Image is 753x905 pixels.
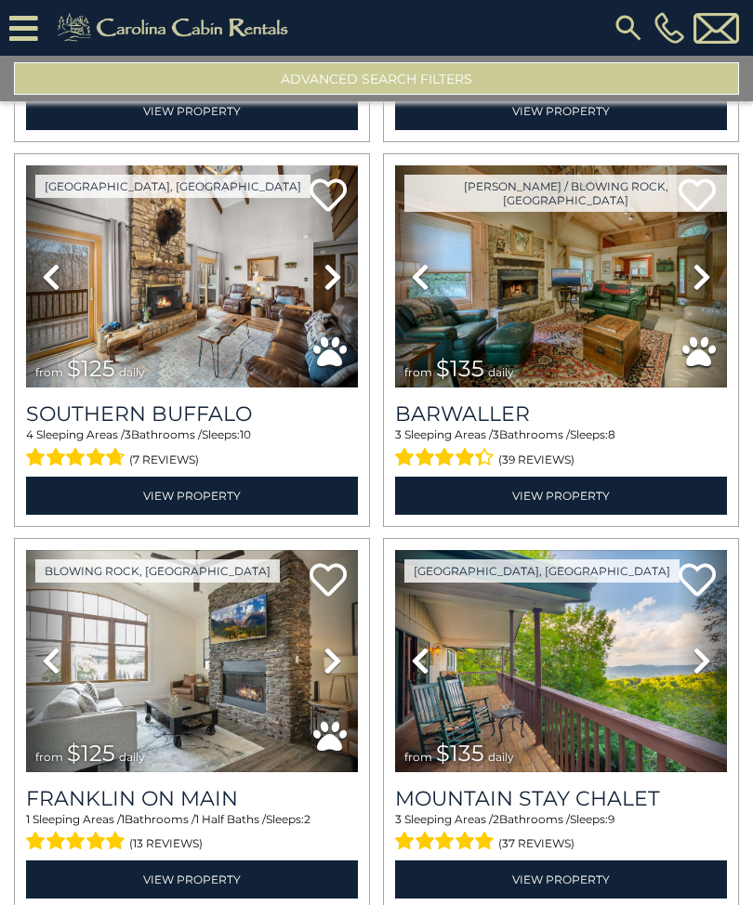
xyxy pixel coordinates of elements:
[608,427,615,441] span: 8
[395,811,727,856] div: Sleeping Areas / Bathrooms / Sleeps:
[26,811,358,856] div: Sleeping Areas / Bathrooms / Sleeps:
[129,448,199,472] span: (7 reviews)
[26,477,358,515] a: View Property
[395,165,727,387] img: thumbnail_163260986.jpeg
[26,860,358,898] a: View Property
[395,860,727,898] a: View Property
[304,812,310,826] span: 2
[26,426,358,471] div: Sleeping Areas / Bathrooms / Sleeps:
[404,175,727,212] a: [PERSON_NAME] / Blowing Rock, [GEOGRAPHIC_DATA]
[404,750,432,764] span: from
[14,62,739,95] button: Advanced Search Filters
[240,427,251,441] span: 10
[310,177,347,216] a: Add to favorites
[26,550,358,772] img: thumbnail_167127309.jpeg
[35,559,280,583] a: Blowing Rock, [GEOGRAPHIC_DATA]
[612,11,645,45] img: search-regular.svg
[121,812,125,826] span: 1
[493,427,499,441] span: 3
[26,165,358,387] img: thumbnail_168135373.jpeg
[608,812,614,826] span: 9
[47,9,304,46] img: Khaki-logo.png
[488,365,514,379] span: daily
[436,740,484,767] span: $135
[395,401,727,426] a: Barwaller
[493,812,499,826] span: 2
[35,175,310,198] a: [GEOGRAPHIC_DATA], [GEOGRAPHIC_DATA]
[498,832,575,856] span: (37 reviews)
[26,427,33,441] span: 4
[129,832,203,856] span: (13 reviews)
[395,477,727,515] a: View Property
[404,559,680,583] a: [GEOGRAPHIC_DATA], [GEOGRAPHIC_DATA]
[35,750,63,764] span: from
[404,365,432,379] span: from
[436,355,484,382] span: $135
[679,561,716,601] a: Add to favorites
[498,448,575,472] span: (39 reviews)
[395,427,402,441] span: 3
[35,365,63,379] span: from
[395,812,402,826] span: 3
[26,812,30,826] span: 1
[26,92,358,130] a: View Property
[26,401,358,426] a: Southern Buffalo
[395,786,727,811] a: Mountain Stay Chalet
[67,355,115,382] span: $125
[119,750,145,764] span: daily
[67,740,115,767] span: $125
[195,812,266,826] span: 1 Half Baths /
[395,92,727,130] a: View Property
[119,365,145,379] span: daily
[125,427,131,441] span: 3
[310,561,347,601] a: Add to favorites
[26,786,358,811] a: Franklin On Main
[395,426,727,471] div: Sleeping Areas / Bathrooms / Sleeps:
[650,12,689,44] a: [PHONE_NUMBER]
[395,550,727,772] img: thumbnail_163274348.jpeg
[488,750,514,764] span: daily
